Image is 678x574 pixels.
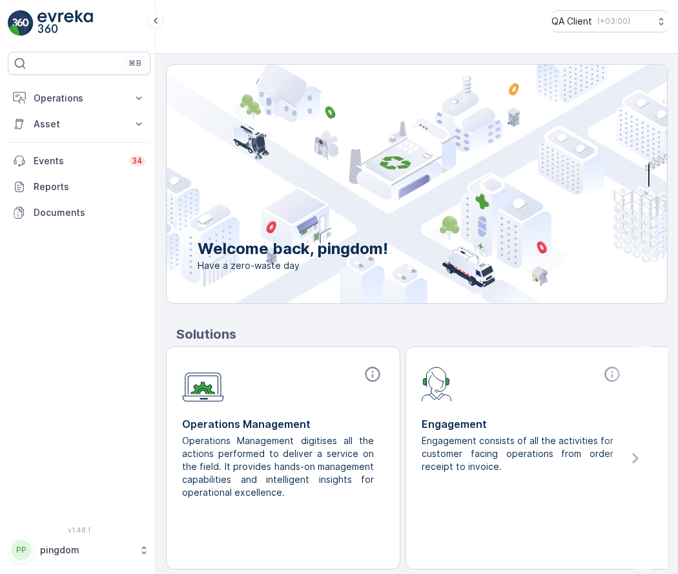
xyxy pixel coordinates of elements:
img: logo_light-DOdMpM7g.png [37,10,93,36]
button: Operations [8,85,150,111]
p: Asset [34,118,125,131]
p: Engagement [422,416,624,432]
a: Documents [8,200,150,226]
p: 34 [132,156,143,166]
p: Documents [34,206,145,219]
p: Solutions [176,324,668,344]
p: Welcome back, pingdom! [198,239,388,259]
p: Operations Management digitises all the actions performed to deliver a service on the field. It p... [182,434,374,499]
button: PPpingdom [8,537,150,564]
p: Engagement consists of all the activities for customer facing operations from order receipt to in... [422,434,613,473]
p: Reports [34,180,145,193]
a: Reports [8,174,150,200]
p: Operations [34,92,125,105]
img: module-icon [422,365,452,401]
a: Events34 [8,148,150,174]
button: Asset [8,111,150,137]
span: Have a zero-waste day [198,259,388,272]
p: Events [34,154,121,167]
img: logo [8,10,34,36]
button: QA Client(+03:00) [551,10,668,32]
span: v 1.48.1 [8,526,150,534]
p: Operations Management [182,416,384,432]
img: module-icon [182,365,224,402]
img: city illustration [108,65,667,303]
div: PP [11,540,32,560]
p: pingdom [40,544,132,557]
p: ⌘B [128,58,141,69]
p: ( +03:00 ) [597,16,630,27]
p: QA Client [551,15,592,28]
